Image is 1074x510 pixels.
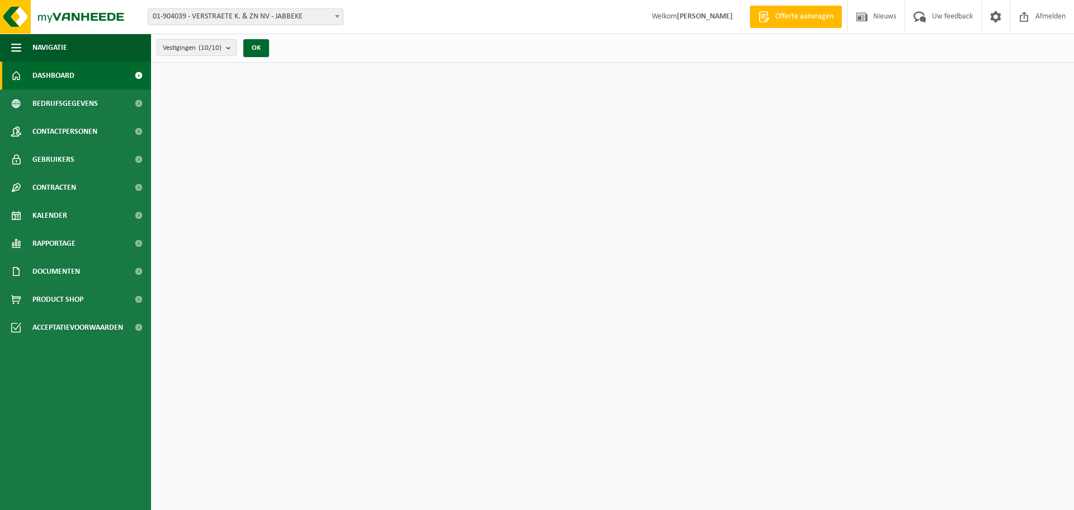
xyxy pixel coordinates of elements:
[163,40,222,57] span: Vestigingen
[148,9,343,25] span: 01-904039 - VERSTRAETE K. & ZN NV - JABBEKE
[32,90,98,118] span: Bedrijfsgegevens
[157,39,237,56] button: Vestigingen(10/10)
[148,8,343,25] span: 01-904039 - VERSTRAETE K. & ZN NV - JABBEKE
[32,174,76,202] span: Contracten
[32,258,80,286] span: Documenten
[772,11,836,22] span: Offerte aanvragen
[32,118,97,146] span: Contactpersonen
[32,146,74,174] span: Gebruikers
[199,44,222,52] count: (10/10)
[32,34,67,62] span: Navigatie
[32,314,123,341] span: Acceptatievoorwaarden
[32,230,76,258] span: Rapportage
[32,202,67,230] span: Kalender
[32,62,74,90] span: Dashboard
[677,12,733,21] strong: [PERSON_NAME]
[32,286,83,314] span: Product Shop
[243,39,269,57] button: OK
[750,6,842,28] a: Offerte aanvragen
